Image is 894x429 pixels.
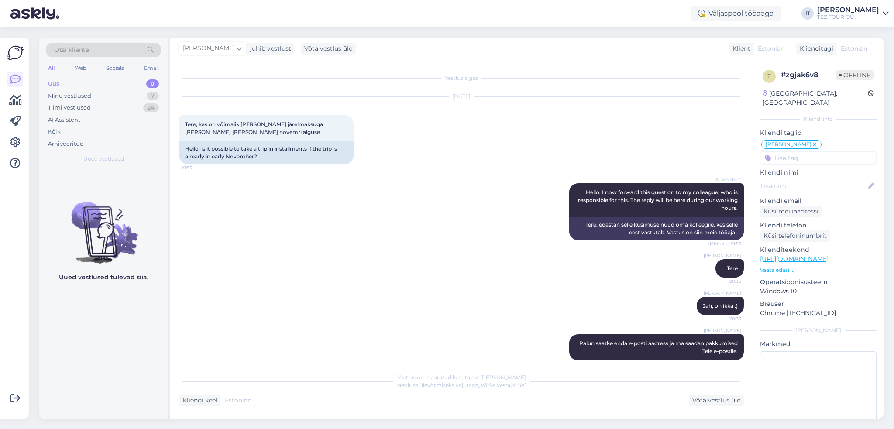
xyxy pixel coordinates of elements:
[760,309,877,318] p: Chrome [TECHNICAL_ID]
[708,176,741,183] span: AI Assistent
[760,230,830,242] div: Küsi telefoninumbrit
[760,340,877,349] p: Märkmed
[179,141,354,164] div: Hello, is it possible to take a trip in installments if the trip is already in early November?
[760,115,877,123] div: Kliendi info
[817,7,879,14] div: [PERSON_NAME]
[54,45,89,55] span: Otsi kliente
[817,14,879,21] div: TEZ TOUR OÜ
[59,273,148,282] p: Uued vestlused tulevad siia.
[767,73,771,79] span: z
[760,245,877,254] p: Klienditeekond
[691,6,781,21] div: Väljaspool tööaega
[729,44,750,53] div: Klient
[397,374,526,381] span: Vestlus on määratud kasutajale [PERSON_NAME]
[760,221,877,230] p: Kliendi telefon
[704,252,741,259] span: [PERSON_NAME]
[39,186,168,265] img: No chats
[727,265,738,271] span: Tere
[48,79,59,88] div: Uus
[760,206,822,217] div: Küsi meiliaadressi
[46,62,56,74] div: All
[760,196,877,206] p: Kliendi email
[48,116,80,124] div: AI Assistent
[760,168,877,177] p: Kliendi nimi
[83,155,124,163] span: Uued vestlused
[48,140,84,148] div: Arhiveeritud
[760,326,877,334] div: [PERSON_NAME]
[801,7,814,20] div: IT
[104,62,126,74] div: Socials
[763,89,868,107] div: [GEOGRAPHIC_DATA], [GEOGRAPHIC_DATA]
[48,127,61,136] div: Kõik
[7,45,24,61] img: Askly Logo
[183,44,235,53] span: [PERSON_NAME]
[179,74,744,82] div: Vestlus algas
[397,382,526,388] span: Vestluse ülevõtmiseks vajutage
[781,70,836,80] div: # zgjak6v8
[689,395,744,406] div: Võta vestlus üle
[179,396,217,405] div: Kliendi keel
[579,340,739,354] span: Palun saatke enda e-posti aadress ja ma saadan pakkumised Teie e-postile.
[146,79,159,88] div: 0
[760,287,877,296] p: Windows 10
[48,92,91,100] div: Minu vestlused
[704,327,741,334] span: [PERSON_NAME]
[578,189,739,211] span: Hello, I now forward this question to my colleague, who is responsible for this. The reply will b...
[758,44,784,53] span: Estonian
[142,62,161,74] div: Email
[760,181,866,191] input: Lisa nimi
[760,299,877,309] p: Brauser
[766,142,811,147] span: [PERSON_NAME]
[796,44,833,53] div: Klienditugi
[708,316,741,322] span: 20:35
[569,217,744,240] div: Tere, edastan selle küsimuse nüüd oma kolleegile, kes selle eest vastutab. Vastus on siin meie tö...
[708,278,741,285] span: 20:35
[143,103,159,112] div: 24
[478,382,526,388] i: „Võtke vestlus üle”
[73,62,88,74] div: Web
[182,165,214,171] span: 19:55
[841,44,867,53] span: Estonian
[760,255,829,263] a: [URL][DOMAIN_NAME]
[760,151,877,165] input: Lisa tag
[185,121,324,135] span: Tere, kas on võimalik [PERSON_NAME] järelmaksuga [PERSON_NAME] [PERSON_NAME] novemri alguse
[708,240,741,247] span: Nähtud ✓ 19:55
[817,7,889,21] a: [PERSON_NAME]TEZ TOUR OÜ
[703,302,738,309] span: Jah, on ikka :)
[760,278,877,287] p: Operatsioonisüsteem
[179,93,744,100] div: [DATE]
[760,128,877,137] p: Kliendi tag'id
[48,103,91,112] div: Tiimi vestlused
[147,92,159,100] div: 7
[836,70,874,80] span: Offline
[704,290,741,296] span: [PERSON_NAME]
[760,266,877,274] p: Vaata edasi ...
[225,396,251,405] span: Estonian
[301,43,356,55] div: Võta vestlus üle
[247,44,291,53] div: juhib vestlust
